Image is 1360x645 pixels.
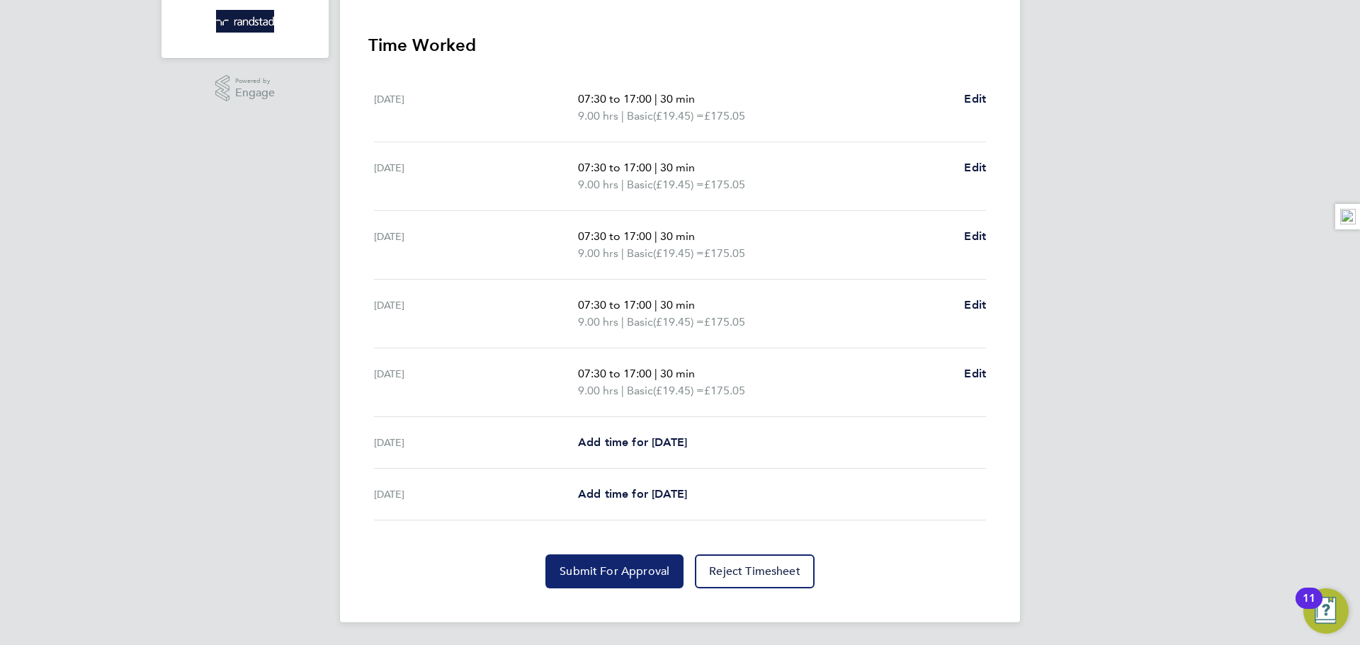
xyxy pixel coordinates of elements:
a: Edit [964,228,986,245]
span: | [654,92,657,105]
span: Reject Timesheet [709,564,800,578]
span: (£19.45) = [653,246,704,260]
button: Submit For Approval [545,554,684,588]
span: Basic [627,382,653,399]
a: Add time for [DATE] [578,486,687,503]
span: 9.00 hrs [578,246,618,260]
span: 30 min [660,367,695,380]
a: Edit [964,91,986,108]
a: Add time for [DATE] [578,434,687,451]
span: Basic [627,176,653,193]
div: 11 [1303,598,1315,617]
span: Add time for [DATE] [578,487,687,501]
span: 30 min [660,298,695,312]
span: (£19.45) = [653,384,704,397]
span: 9.00 hrs [578,315,618,329]
span: Add time for [DATE] [578,435,687,449]
span: | [654,229,657,243]
span: Edit [964,92,986,105]
span: 07:30 to 17:00 [578,229,652,243]
div: [DATE] [374,297,578,331]
button: Reject Timesheet [695,554,815,588]
a: Edit [964,297,986,314]
div: [DATE] [374,486,578,503]
span: Edit [964,367,986,380]
span: | [621,109,624,122]
span: | [621,246,624,260]
span: 30 min [660,92,695,105]
span: Basic [627,108,653,125]
span: 9.00 hrs [578,178,618,191]
span: (£19.45) = [653,315,704,329]
span: | [621,315,624,329]
span: £175.05 [704,384,745,397]
span: 07:30 to 17:00 [578,298,652,312]
span: | [654,298,657,312]
span: £175.05 [704,246,745,260]
span: Edit [964,298,986,312]
span: 07:30 to 17:00 [578,367,652,380]
span: | [621,178,624,191]
span: Powered by [235,75,275,87]
span: | [621,384,624,397]
button: Open Resource Center, 11 new notifications [1303,588,1349,634]
span: £175.05 [704,178,745,191]
h3: Time Worked [368,34,992,57]
span: (£19.45) = [653,178,704,191]
span: | [654,367,657,380]
span: 07:30 to 17:00 [578,161,652,174]
span: Edit [964,161,986,174]
span: Basic [627,245,653,262]
span: Engage [235,87,275,99]
span: 9.00 hrs [578,384,618,397]
span: 30 min [660,229,695,243]
span: Edit [964,229,986,243]
span: 30 min [660,161,695,174]
span: Submit For Approval [560,564,669,578]
img: randstad-logo-retina.png [216,10,275,33]
span: £175.05 [704,109,745,122]
span: 07:30 to 17:00 [578,92,652,105]
a: Go to home page [178,10,312,33]
span: £175.05 [704,315,745,329]
div: [DATE] [374,434,578,451]
span: Basic [627,314,653,331]
span: | [654,161,657,174]
div: [DATE] [374,228,578,262]
div: [DATE] [374,365,578,399]
div: [DATE] [374,91,578,125]
span: (£19.45) = [653,109,704,122]
div: [DATE] [374,159,578,193]
span: 9.00 hrs [578,109,618,122]
a: Edit [964,159,986,176]
a: Edit [964,365,986,382]
a: Powered byEngage [215,75,276,102]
